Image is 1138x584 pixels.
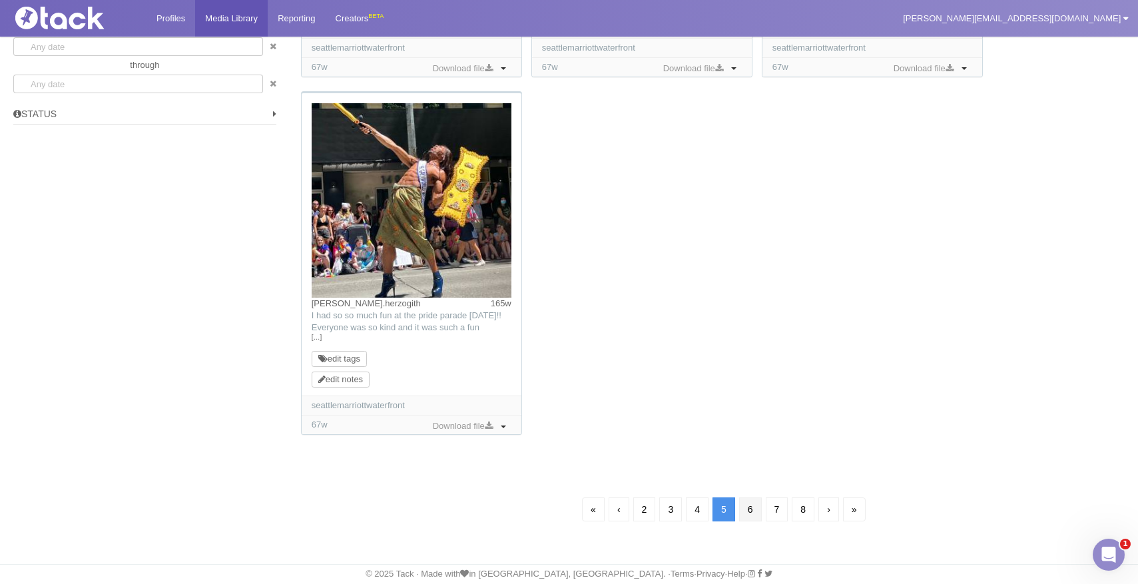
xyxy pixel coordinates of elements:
[491,298,511,310] time: Posted: 6/27/2022, 12:52:06 AM
[312,420,328,430] time: Added: 5/9/2024, 1:18:50 PM
[739,497,762,521] a: 6
[1093,539,1125,571] iframe: Intercom live chat
[542,62,558,72] time: Added: 5/9/2024, 1:18:53 PM
[818,497,839,521] a: Next
[766,497,788,521] a: 7
[312,62,328,72] time: Added: 5/9/2024, 1:18:54 PM
[697,569,725,579] a: Privacy
[633,497,656,521] a: 2
[312,103,511,298] img: Image may contain: people, person, adult, female, woman, parade, accessories, bag, handbag, sword...
[582,497,605,521] a: First
[890,61,957,76] a: Download file
[13,109,276,125] h5: Status
[542,42,742,54] div: seattlemarriottwaterfront
[263,37,276,56] a: clear
[263,75,276,93] a: clear
[792,497,814,521] a: 8
[843,497,866,521] a: Last
[312,42,511,54] div: seattlemarriottwaterfront
[659,497,682,521] a: 3
[318,354,360,364] a: edit tags
[686,497,709,521] a: 4
[318,374,363,384] a: edit notes
[13,75,263,93] input: Any date
[671,569,694,579] a: Terms
[772,42,972,54] div: seattlemarriottwaterfront
[10,7,143,29] img: Tack
[368,9,384,23] div: BETA
[429,61,496,76] a: Download file
[312,400,511,412] div: seattlemarriottwaterfront
[712,497,735,521] a: 5
[727,569,745,579] a: Help
[1120,539,1131,549] span: 1
[312,298,421,308] a: [PERSON_NAME].herzogith
[609,497,629,521] a: Previous
[13,56,276,75] div: through
[312,332,511,344] a: […]
[660,61,726,76] a: Download file
[3,568,1135,580] div: © 2025 Tack · Made with in [GEOGRAPHIC_DATA], [GEOGRAPHIC_DATA]. · · · ·
[13,37,263,56] input: Any date
[772,62,788,72] time: Added: 5/9/2024, 1:18:51 PM
[312,310,501,356] span: I had so so much fun at the pride parade [DATE]!! Everyone was so kind and it was such a fun expe...
[429,419,496,434] a: Download file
